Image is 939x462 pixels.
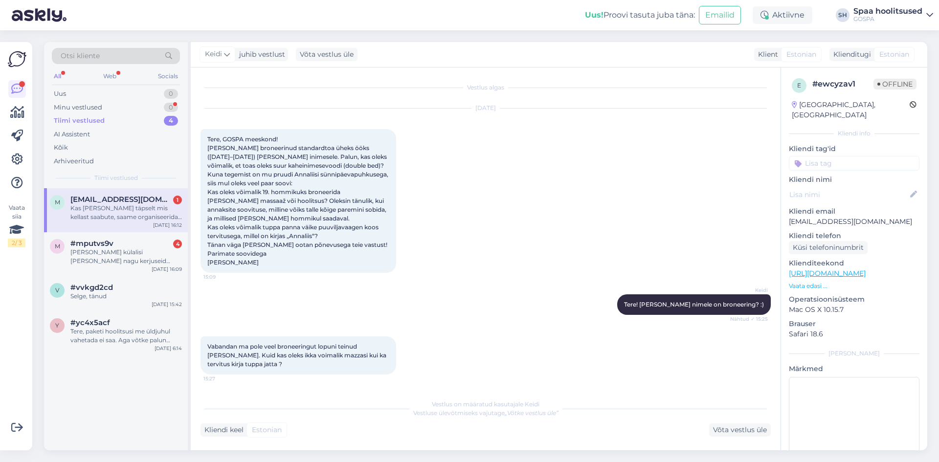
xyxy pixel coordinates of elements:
[173,196,182,204] div: 1
[70,239,113,248] span: #mputvs9v
[792,100,910,120] div: [GEOGRAPHIC_DATA], [GEOGRAPHIC_DATA]
[789,305,919,315] p: Mac OS X 10.15.7
[54,143,68,153] div: Kõik
[789,206,919,217] p: Kliendi email
[201,104,771,112] div: [DATE]
[201,83,771,92] div: Vestlus algas
[789,319,919,329] p: Brauser
[70,195,172,204] span: markusinho80@icloud.com
[8,203,25,247] div: Vaata siia
[797,82,801,89] span: e
[55,242,60,250] span: m
[754,49,778,60] div: Klient
[252,425,282,435] span: Estonian
[164,89,178,99] div: 0
[55,322,59,329] span: y
[789,241,868,254] div: Küsi telefoninumbrit
[55,286,59,294] span: v
[709,423,771,437] div: Võta vestlus üle
[789,129,919,138] div: Kliendi info
[786,49,816,60] span: Estonian
[203,273,240,281] span: 15:09
[61,51,100,61] span: Otsi kliente
[94,174,138,182] span: Tiimi vestlused
[789,175,919,185] p: Kliendi nimi
[201,425,244,435] div: Kliendi keel
[789,189,908,200] input: Lisa nimi
[52,70,63,83] div: All
[853,7,922,15] div: Spaa hoolitsused
[789,217,919,227] p: [EMAIL_ADDRESS][DOMAIN_NAME]
[70,327,182,345] div: Tere, paketi hoolitsusi me üldjuhul vahetada ei saa. Aga võtke palun ühendust meie spaa osakonnag...
[173,240,182,248] div: 4
[730,315,768,323] span: Nähtud ✓ 15:25
[789,269,866,278] a: [URL][DOMAIN_NAME]
[54,130,90,139] div: AI Assistent
[207,343,388,368] span: Vabandan ma pole veel broneeringut lopuni teinud [PERSON_NAME]. Kuid kas oleks ikka voimalik mazz...
[70,204,182,221] div: Kas [PERSON_NAME] täpselt mis kellast saabute, saame organiseerida varajasema check-ini vajadusel.
[853,7,933,23] a: Spaa hoolitsusedGOSPA
[55,198,60,206] span: m
[873,79,917,89] span: Offline
[153,221,182,229] div: [DATE] 16:12
[207,135,390,266] span: Tere, GOSPA meeskond! [PERSON_NAME] broneerinud standardtoa üheks ööks ([DATE]–[DATE]) [PERSON_NA...
[585,9,695,21] div: Proovi tasuta juba täna:
[8,50,26,68] img: Askly Logo
[789,294,919,305] p: Operatsioonisüsteem
[585,10,604,20] b: Uus!
[624,301,764,308] span: Tere! [PERSON_NAME] nimele on broneering? :)
[789,349,919,358] div: [PERSON_NAME]
[164,103,178,112] div: 0
[789,329,919,339] p: Safari 18.6
[789,258,919,268] p: Klienditeekond
[731,286,768,294] span: Keidi
[156,70,180,83] div: Socials
[54,103,102,112] div: Minu vestlused
[70,248,182,265] div: [PERSON_NAME] külalisi [PERSON_NAME] nagu kerjuseid kuhugi võõrastesse basseinidesse. Imeline mai...
[789,144,919,154] p: Kliendi tag'id
[155,345,182,352] div: [DATE] 6:14
[70,283,113,292] span: #vvkgd2cd
[70,318,110,327] span: #yc4x5acf
[699,6,741,24] button: Emailid
[296,48,358,61] div: Võta vestlus üle
[879,49,909,60] span: Estonian
[54,156,94,166] div: Arhiveeritud
[8,239,25,247] div: 2 / 3
[432,400,539,408] span: Vestlus on määratud kasutajale Keidi
[205,49,222,60] span: Keidi
[152,301,182,308] div: [DATE] 15:42
[812,78,873,90] div: # ewcyzav1
[753,6,812,24] div: Aktiivne
[789,156,919,171] input: Lisa tag
[836,8,850,22] div: SH
[853,15,922,23] div: GOSPA
[54,89,66,99] div: Uus
[235,49,285,60] div: juhib vestlust
[54,116,105,126] div: Tiimi vestlused
[789,364,919,374] p: Märkmed
[505,409,559,417] i: „Võtke vestlus üle”
[164,116,178,126] div: 4
[413,409,559,417] span: Vestluse ülevõtmiseks vajutage
[203,375,240,382] span: 15:27
[70,292,182,301] div: Selge, tänud
[789,231,919,241] p: Kliendi telefon
[789,282,919,290] p: Vaata edasi ...
[101,70,118,83] div: Web
[152,265,182,273] div: [DATE] 16:09
[829,49,871,60] div: Klienditugi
